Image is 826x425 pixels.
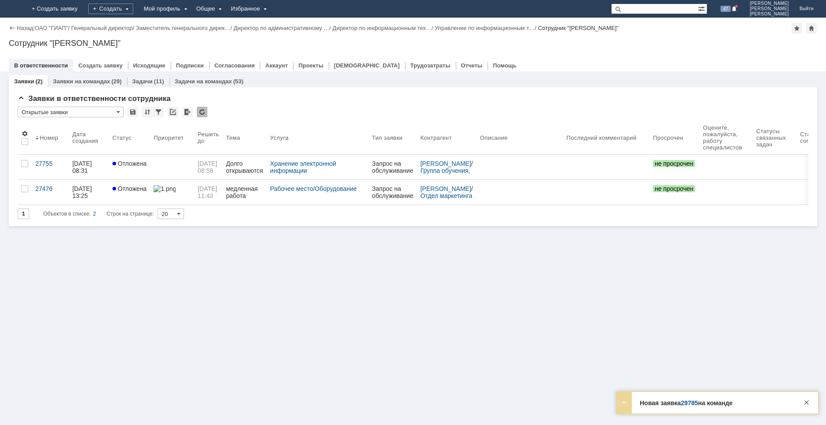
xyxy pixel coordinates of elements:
[71,25,136,31] div: /
[334,62,400,69] a: [DEMOGRAPHIC_DATA]
[270,160,338,174] a: Хранение электронной информации
[35,185,65,192] div: 27476
[17,25,33,31] a: Назад
[69,180,109,205] a: [DATE] 13:25
[32,121,69,155] th: Номер
[198,131,219,144] div: Решить до
[750,6,789,11] span: [PERSON_NAME]
[222,121,267,155] th: Тема
[703,124,742,151] div: Oцените, пожалуйста, работу специалистов
[806,23,817,34] div: Сделать домашней страницей
[176,62,204,69] a: Подписки
[222,180,267,205] a: медленная работа
[372,185,413,199] div: Запрос на обслуживание
[154,134,184,141] div: Приоритет
[198,160,219,174] span: [DATE] 08:58
[270,185,357,192] a: Рабочее место/Оборудование
[653,160,695,167] span: не просрочен
[32,155,69,179] a: 27755
[650,180,700,205] a: не просрочен
[109,180,150,205] a: Отложена
[750,11,789,17] span: [PERSON_NAME]
[153,107,164,117] div: Фильтрация...
[538,25,619,31] div: Сотрудник "[PERSON_NAME]"
[368,180,417,205] a: Запрос на обслуживание
[368,155,417,179] a: Запрос на обслуживание
[640,399,732,406] strong: Новая заявка на команде
[567,134,637,141] div: Последний комментарий
[18,94,171,103] span: Заявки в ответственности сотрудника
[410,62,451,69] a: Трудозатраты
[653,185,695,192] span: не просрочен
[14,62,68,69] a: В ответственности
[421,185,471,192] a: [PERSON_NAME]
[267,121,368,155] th: Услуга
[233,78,244,85] div: (53)
[372,160,413,174] div: Запрос на обслуживание
[435,25,535,31] a: Управление по информационным т…
[132,78,153,85] a: Задачи
[93,209,96,219] div: 2
[650,155,700,179] a: не просрочен
[168,107,178,117] div: Скопировать ссылку на список
[270,134,289,141] div: Услуга
[72,131,98,144] div: Дата создания
[197,107,207,117] div: Обновлять список
[194,155,222,179] a: [DATE] 08:58
[198,185,219,199] span: [DATE] 11:43
[756,128,786,148] div: Статусы связанных задач
[32,180,69,205] a: 27476
[421,134,452,141] div: Контрагент
[194,180,222,205] a: [DATE] 11:43
[11,5,18,12] img: logo
[40,134,58,141] div: Номер
[417,121,477,155] th: Контрагент
[175,78,232,85] a: Задачи на командах
[333,25,435,31] div: /
[435,25,538,31] div: /
[698,4,707,12] span: Расширенный поиск
[233,25,329,31] a: Директор по административному …
[128,107,138,117] div: Сохранить вид
[333,25,432,31] a: Директор по информационным тех…
[69,121,109,155] th: Дата создания
[21,130,28,137] span: Настройки
[619,397,629,408] div: Развернуть
[136,25,230,31] a: Заместитель генерального дирек…
[136,25,233,31] div: /
[792,23,802,34] div: Добавить в избранное
[35,25,68,31] a: ОАО "ГИАП"
[421,160,473,174] div: /
[182,107,193,117] div: Экспорт списка
[109,155,150,179] a: Отложена
[111,78,121,85] div: (29)
[233,25,332,31] div: /
[480,134,508,141] div: Описание
[133,62,165,69] a: Исходящие
[681,399,698,406] a: 29785
[154,185,176,192] img: 1.png
[298,62,323,69] a: Проекты
[226,160,263,174] div: Долго открываются и сохраняются файлы в сетевой папке
[150,180,194,205] a: 1.png
[109,121,150,155] th: Статус
[368,121,417,155] th: Тип заявки
[372,134,402,141] div: Тип заявки
[35,25,71,31] div: /
[113,185,147,192] span: Отложена
[72,160,94,174] div: [DATE] 08:31
[721,6,731,12] span: 47
[11,5,18,12] a: Перейти на домашнюю страницу
[226,134,240,141] div: Тема
[750,1,789,6] span: [PERSON_NAME]
[35,78,42,85] div: (2)
[14,78,34,85] a: Заявки
[71,25,132,31] a: Генеральный директор
[461,62,483,69] a: Отчеты
[421,160,471,167] a: [PERSON_NAME]
[154,78,164,85] div: (11)
[493,62,516,69] a: Помощь
[79,62,123,69] a: Создать заявку
[226,185,263,199] div: медленная работа
[43,211,90,217] span: Объектов в списке:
